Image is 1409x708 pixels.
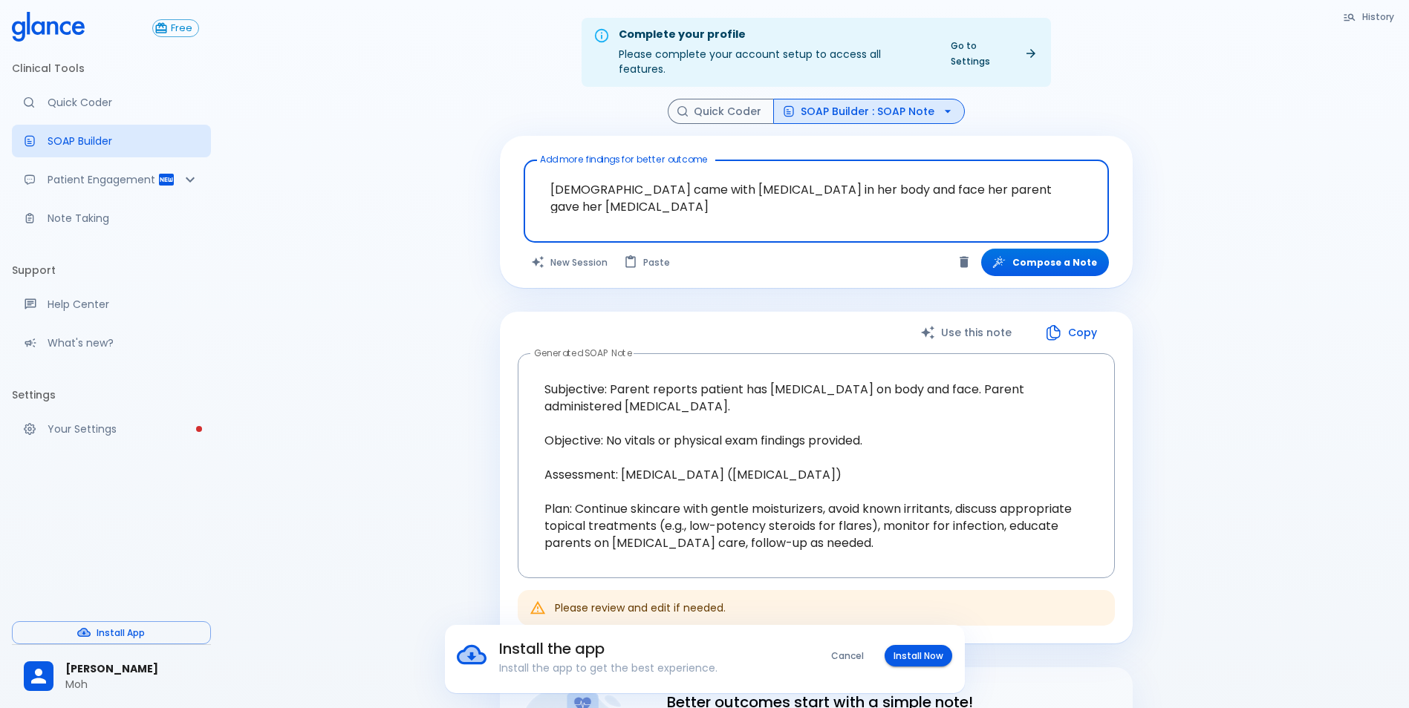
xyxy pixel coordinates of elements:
[905,318,1029,348] button: Use this note
[48,422,199,436] p: Your Settings
[1029,318,1115,348] button: Copy
[12,621,211,644] button: Install App
[885,645,952,666] button: Install Now
[773,99,965,125] button: SOAP Builder : SOAP Note
[981,249,1109,276] button: Compose a Note
[48,297,199,312] p: Help Center
[528,366,1104,566] textarea: Subjective: Parent reports patient has [MEDICAL_DATA] on body and face. Parent administered [MEDI...
[499,637,784,661] h6: Install the app
[12,288,211,321] a: Get help from our support team
[953,251,975,273] button: Clear
[12,651,211,702] div: [PERSON_NAME]Moh
[65,661,199,677] span: [PERSON_NAME]
[12,86,211,119] a: Moramiz: Find ICD10AM codes instantly
[524,249,616,276] button: Clears all inputs and results.
[48,134,199,148] p: SOAP Builder
[48,335,199,350] p: What's new?
[12,377,211,413] li: Settings
[822,645,873,666] button: Cancel
[619,22,930,82] div: Please complete your account setup to access all features.
[48,172,157,187] p: Patient Engagement
[48,211,199,226] p: Note Taking
[65,677,199,692] p: Moh
[616,249,679,276] button: Paste from clipboard
[1335,6,1403,27] button: History
[668,99,774,125] button: Quick Coder
[12,50,211,86] li: Clinical Tools
[12,327,211,359] div: Recent updates and feature releases
[12,252,211,288] li: Support
[619,27,930,43] div: Complete your profile
[555,594,726,621] div: Please review and edit if needed.
[499,661,784,675] p: Install the app to get the best experience.
[534,166,1099,213] textarea: [DEMOGRAPHIC_DATA] came with [MEDICAL_DATA] in her body and face her parent gave her [MEDICAL_DATA]
[152,19,199,37] button: Free
[48,95,199,110] p: Quick Coder
[12,163,211,196] div: Patient Reports & Referrals
[165,23,198,34] span: Free
[12,125,211,157] a: Docugen: Compose a clinical documentation in seconds
[152,19,211,37] a: Click to view or change your subscription
[12,202,211,235] a: Advanced note-taking
[942,35,1045,72] a: Go to Settings
[12,413,211,445] a: Please complete account setup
